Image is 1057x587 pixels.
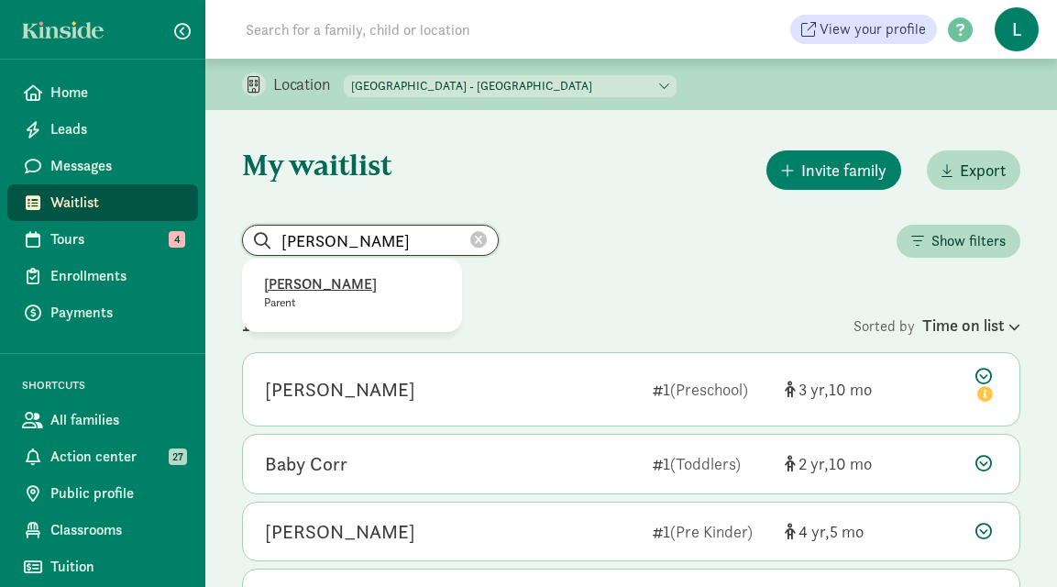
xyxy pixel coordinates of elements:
a: Public profile [7,475,198,512]
span: Leads [50,118,183,140]
span: Enrollments [50,265,183,287]
span: Home [50,82,183,104]
input: Search list... [243,226,498,255]
div: Time on list [922,313,1020,338]
div: 1 [653,451,770,476]
span: Action center [50,446,183,468]
span: Payments [50,302,183,324]
div: Harrison Chen [265,517,415,547]
span: Public profile [50,482,183,504]
span: 27 [169,449,187,465]
button: Show filters [897,225,1020,258]
a: Enrollments [7,258,198,294]
a: View your profile [790,15,937,44]
span: View your profile [820,18,926,40]
a: Messages [7,148,198,184]
a: Tours 4 [7,221,198,258]
button: Invite family [766,150,901,190]
span: Show filters [931,230,1006,252]
input: Search for a family, child or location [235,11,749,48]
a: All families [7,402,198,438]
p: [PERSON_NAME] [264,273,440,295]
div: 1 [653,377,770,402]
span: Waitlist [50,192,183,214]
a: Classrooms [7,512,198,548]
span: L [995,7,1039,51]
span: Export [960,158,1006,183]
p: Location [273,73,344,95]
h1: My waitlist [242,147,462,183]
div: Baby Corr [265,449,347,479]
span: (Toddlers) [670,453,741,474]
a: Home [7,74,198,111]
span: Tours [50,228,183,250]
span: (Pre Kinder) [670,521,753,542]
iframe: Chat Widget [965,499,1057,587]
span: 5 [830,521,864,542]
div: 1 [653,519,770,544]
span: 4 [798,521,830,542]
div: [object Object] [785,377,873,402]
a: Leads [7,111,198,148]
span: 2 [798,453,829,474]
span: All families [50,409,183,431]
span: 4 [169,231,185,248]
span: Classrooms [50,519,183,541]
span: Tuition [50,556,183,578]
p: Parent [264,295,440,310]
div: [object Object] [785,519,873,544]
div: Eliana Mendieta [265,375,415,404]
div: Sorted by [853,313,1020,338]
a: Tuition [7,548,198,585]
span: Invite family [801,158,886,183]
div: 1014 children [242,313,853,338]
a: Payments [7,294,198,331]
span: (Preschool) [670,379,748,400]
a: Waitlist [7,184,198,221]
a: Action center 27 [7,438,198,475]
span: 3 [798,379,829,400]
span: 10 [829,453,872,474]
span: Messages [50,155,183,177]
button: Export [927,150,1020,190]
span: 10 [829,379,872,400]
div: [object Object] [785,451,873,476]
